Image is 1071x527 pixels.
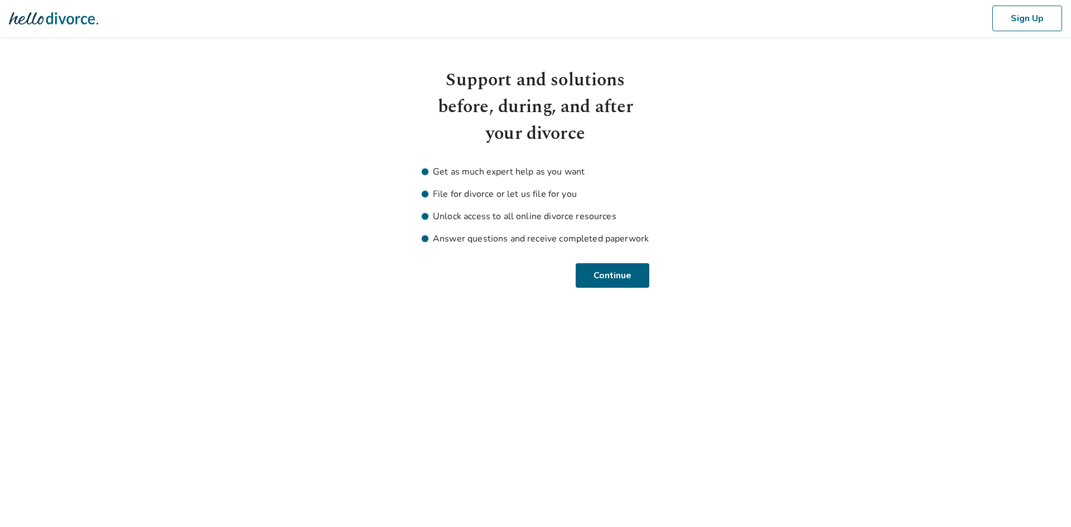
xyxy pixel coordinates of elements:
li: File for divorce or let us file for you [422,187,649,201]
img: Hello Divorce Logo [9,7,98,30]
button: Sign Up [992,6,1062,31]
li: Get as much expert help as you want [422,165,649,178]
li: Unlock access to all online divorce resources [422,210,649,223]
button: Continue [577,263,649,288]
h1: Support and solutions before, during, and after your divorce [422,67,649,147]
li: Answer questions and receive completed paperwork [422,232,649,245]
